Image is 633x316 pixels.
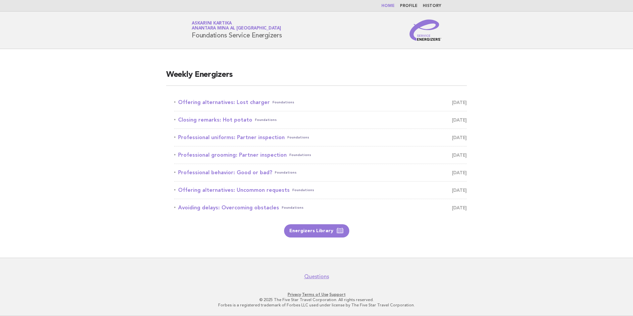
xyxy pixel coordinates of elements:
[452,185,467,195] span: [DATE]
[114,297,519,302] p: © 2025 The Five Star Travel Corporation. All rights reserved.
[272,98,294,107] span: Foundations
[452,98,467,107] span: [DATE]
[174,185,467,195] a: Offering alternatives: Uncommon requestsFoundations [DATE]
[282,203,304,212] span: Foundations
[288,292,301,297] a: Privacy
[174,168,467,177] a: Professional behavior: Good or bad?Foundations [DATE]
[114,302,519,308] p: Forbes is a registered trademark of Forbes LLC used under license by The Five Star Travel Corpora...
[292,185,314,195] span: Foundations
[452,168,467,177] span: [DATE]
[166,70,467,86] h2: Weekly Energizers
[302,292,328,297] a: Terms of Use
[192,21,281,30] a: Askarini KartikaAnantara Mina al [GEOGRAPHIC_DATA]
[452,203,467,212] span: [DATE]
[284,224,349,237] a: Energizers Library
[452,133,467,142] span: [DATE]
[400,4,417,8] a: Profile
[192,26,281,31] span: Anantara Mina al [GEOGRAPHIC_DATA]
[329,292,346,297] a: Support
[304,273,329,280] a: Questions
[275,168,297,177] span: Foundations
[174,98,467,107] a: Offering alternatives: Lost chargerFoundations [DATE]
[289,150,311,160] span: Foundations
[255,115,277,125] span: Foundations
[174,133,467,142] a: Professional uniforms: Partner inspectionFoundations [DATE]
[423,4,441,8] a: History
[174,203,467,212] a: Avoiding delays: Overcoming obstaclesFoundations [DATE]
[114,292,519,297] p: · ·
[174,150,467,160] a: Professional grooming: Partner inspectionFoundations [DATE]
[174,115,467,125] a: Closing remarks: Hot potatoFoundations [DATE]
[287,133,309,142] span: Foundations
[381,4,395,8] a: Home
[192,22,282,39] h1: Foundations Service Energizers
[452,150,467,160] span: [DATE]
[452,115,467,125] span: [DATE]
[410,20,441,41] img: Service Energizers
